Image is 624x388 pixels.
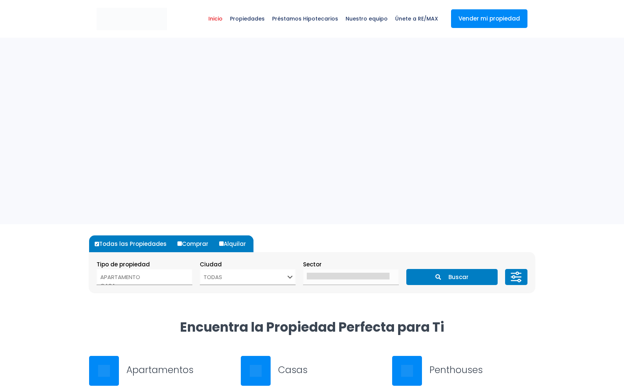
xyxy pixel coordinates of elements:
[95,242,99,246] input: Todas las Propiedades
[89,356,232,386] a: Apartamentos
[429,363,535,376] h3: Penthouses
[219,241,224,246] input: Alquilar
[205,7,226,30] span: Inicio
[241,356,384,386] a: Casas
[406,269,497,285] button: Buscar
[100,281,183,290] option: CASA
[342,7,391,30] span: Nuestro equipo
[200,260,222,268] span: Ciudad
[177,241,182,246] input: Comprar
[226,7,268,30] span: Propiedades
[268,7,342,30] span: Préstamos Hipotecarios
[451,9,527,28] a: Vender mi propiedad
[278,363,384,376] h3: Casas
[392,356,535,386] a: Penthouses
[97,260,150,268] span: Tipo de propiedad
[217,235,253,252] label: Alquilar
[176,235,216,252] label: Comprar
[391,7,442,30] span: Únete a RE/MAX
[126,363,232,376] h3: Apartamentos
[100,273,183,281] option: APARTAMENTO
[93,235,174,252] label: Todas las Propiedades
[180,318,444,336] strong: Encuentra la Propiedad Perfecta para Ti
[97,8,167,30] img: remax-metropolitana-logo
[303,260,322,268] span: Sector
